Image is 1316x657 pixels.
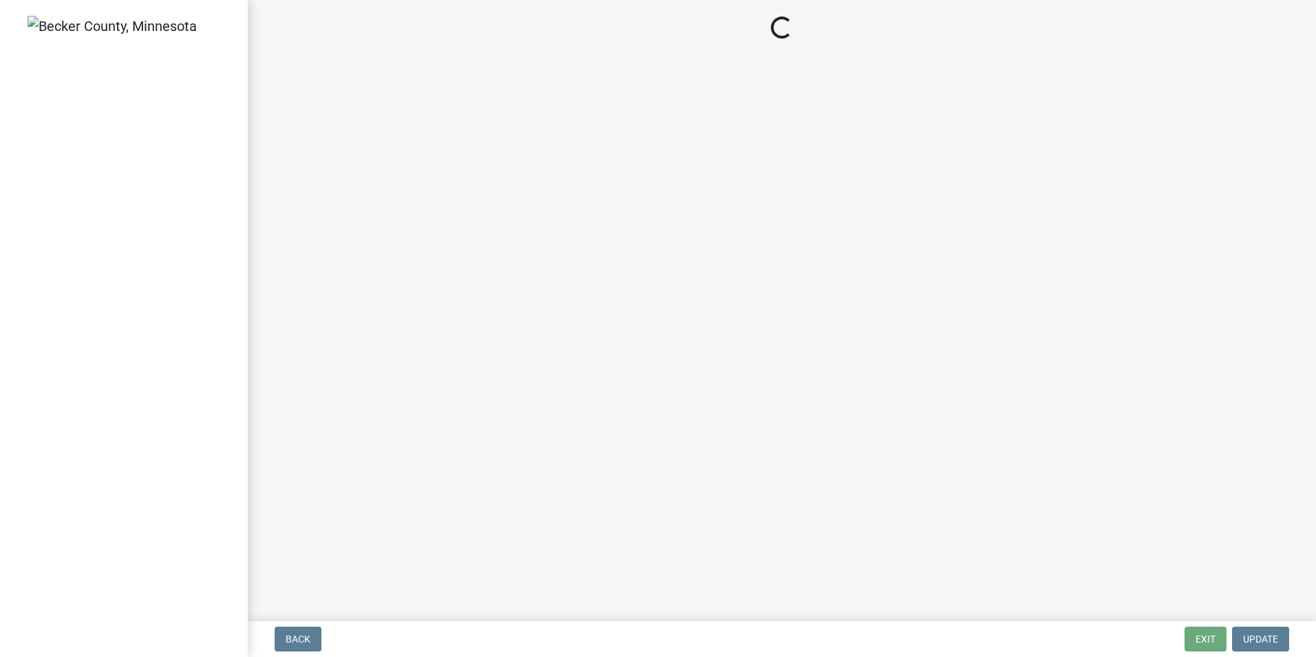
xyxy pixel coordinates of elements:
[1185,627,1227,651] button: Exit
[1232,627,1289,651] button: Update
[1243,634,1278,645] span: Update
[28,16,197,36] img: Becker County, Minnesota
[286,634,310,645] span: Back
[275,627,321,651] button: Back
